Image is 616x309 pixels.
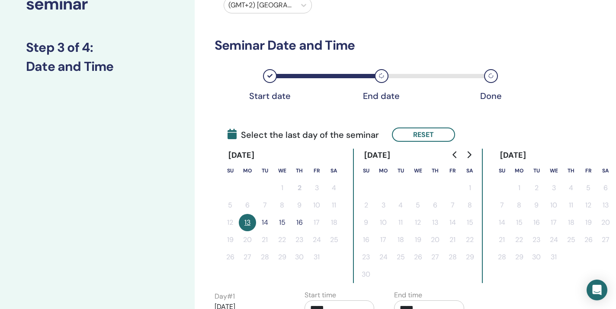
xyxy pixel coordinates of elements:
[427,197,444,214] button: 6
[409,248,427,266] button: 26
[528,162,545,179] th: Tuesday
[562,162,580,179] th: Thursday
[580,179,597,197] button: 5
[375,231,392,248] button: 17
[444,162,461,179] th: Friday
[493,231,510,248] button: 21
[545,179,562,197] button: 3
[357,149,398,162] div: [DATE]
[375,214,392,231] button: 10
[528,231,545,248] button: 23
[26,59,169,74] h3: Date and Time
[580,162,597,179] th: Friday
[221,197,239,214] button: 5
[461,231,478,248] button: 22
[545,197,562,214] button: 10
[597,197,614,214] button: 13
[273,231,291,248] button: 22
[545,248,562,266] button: 31
[357,162,375,179] th: Sunday
[510,179,528,197] button: 1
[308,231,325,248] button: 24
[308,179,325,197] button: 3
[528,197,545,214] button: 9
[325,162,343,179] th: Saturday
[427,214,444,231] button: 13
[461,197,478,214] button: 8
[392,162,409,179] th: Tuesday
[444,248,461,266] button: 28
[545,162,562,179] th: Wednesday
[26,40,169,55] h3: Step 3 of 4 :
[597,231,614,248] button: 27
[528,248,545,266] button: 30
[448,146,462,163] button: Go to previous month
[357,266,375,283] button: 30
[308,248,325,266] button: 31
[239,197,256,214] button: 6
[392,214,409,231] button: 11
[325,197,343,214] button: 11
[510,214,528,231] button: 15
[228,128,379,141] span: Select the last day of the seminar
[325,231,343,248] button: 25
[239,248,256,266] button: 27
[409,214,427,231] button: 12
[215,291,235,302] label: Day # 1
[580,214,597,231] button: 19
[308,214,325,231] button: 17
[461,162,478,179] th: Saturday
[493,214,510,231] button: 14
[221,149,262,162] div: [DATE]
[427,231,444,248] button: 20
[493,248,510,266] button: 28
[444,214,461,231] button: 14
[221,214,239,231] button: 12
[562,179,580,197] button: 4
[427,248,444,266] button: 27
[239,162,256,179] th: Monday
[256,162,273,179] th: Tuesday
[587,280,607,300] div: Open Intercom Messenger
[375,248,392,266] button: 24
[461,179,478,197] button: 1
[273,214,291,231] button: 15
[462,146,476,163] button: Go to next month
[215,38,529,53] h3: Seminar Date and Time
[510,248,528,266] button: 29
[493,162,510,179] th: Sunday
[427,162,444,179] th: Thursday
[308,197,325,214] button: 10
[545,231,562,248] button: 24
[357,214,375,231] button: 9
[562,197,580,214] button: 11
[273,197,291,214] button: 8
[256,231,273,248] button: 21
[392,197,409,214] button: 4
[409,231,427,248] button: 19
[256,197,273,214] button: 7
[444,197,461,214] button: 7
[256,214,273,231] button: 14
[409,197,427,214] button: 5
[325,179,343,197] button: 4
[493,197,510,214] button: 7
[357,197,375,214] button: 2
[461,248,478,266] button: 29
[291,214,308,231] button: 16
[392,248,409,266] button: 25
[580,197,597,214] button: 12
[510,231,528,248] button: 22
[510,162,528,179] th: Monday
[461,214,478,231] button: 15
[273,179,291,197] button: 1
[528,214,545,231] button: 16
[273,248,291,266] button: 29
[357,231,375,248] button: 16
[580,231,597,248] button: 26
[325,214,343,231] button: 18
[493,149,533,162] div: [DATE]
[597,179,614,197] button: 6
[221,248,239,266] button: 26
[308,162,325,179] th: Friday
